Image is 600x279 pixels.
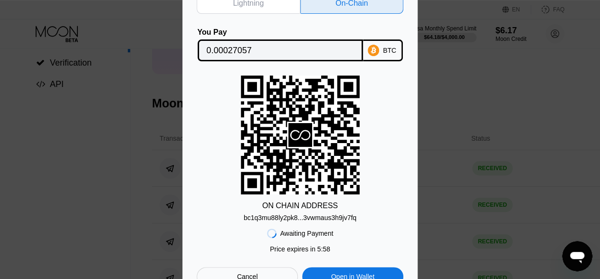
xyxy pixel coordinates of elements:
[270,245,330,253] div: Price expires in
[198,28,363,37] div: You Pay
[562,241,592,271] iframe: Button to launch messaging window
[280,230,333,237] div: Awaiting Payment
[197,28,403,61] div: You PayBTC
[262,202,338,210] div: ON CHAIN ADDRESS
[383,47,396,54] div: BTC
[244,210,356,221] div: bc1q3mu88ly2pk8...3vwmaus3h9jv7fq
[317,245,330,253] span: 5 : 58
[244,214,356,221] div: bc1q3mu88ly2pk8...3vwmaus3h9jv7fq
